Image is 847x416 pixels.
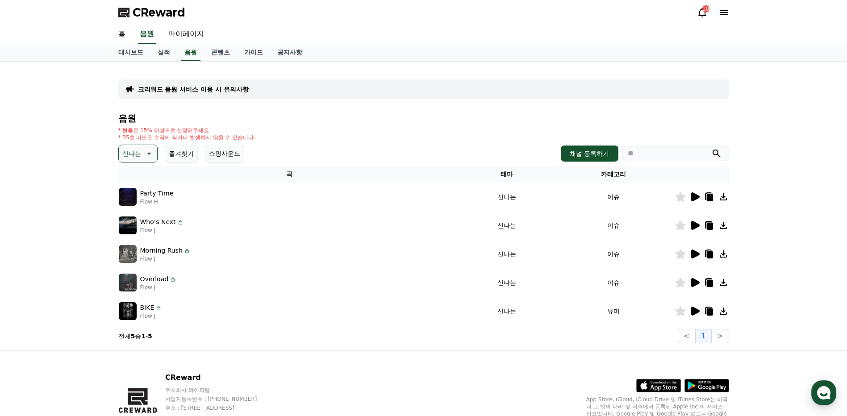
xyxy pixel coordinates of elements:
td: 이슈 [553,211,674,240]
a: 크리워드 음원 서비스 이용 시 유의사항 [138,85,249,94]
a: 대시보드 [111,44,150,61]
p: Flow H [140,198,174,205]
td: 이슈 [553,268,674,297]
a: 홈 [111,25,133,44]
span: CReward [133,5,185,20]
td: 신나는 [460,211,553,240]
a: 콘텐츠 [204,44,237,61]
p: Flow J [140,284,177,291]
div: 10 [702,5,709,12]
a: CReward [118,5,185,20]
td: 신나는 [460,240,553,268]
a: 실적 [150,44,177,61]
button: 채널 등록하기 [561,146,618,162]
td: 유머 [553,297,674,325]
p: Morning Rush [140,246,183,255]
p: CReward [165,372,274,383]
td: 이슈 [553,183,674,211]
strong: 5 [148,333,152,340]
a: 가이드 [237,44,270,61]
p: 신나는 [122,147,141,160]
p: Flow J [140,227,184,234]
td: 이슈 [553,240,674,268]
td: 신나는 [460,297,553,325]
button: > [711,329,729,343]
button: 1 [695,329,711,343]
a: 음원 [138,25,156,44]
button: 즐겨찾기 [165,145,198,162]
a: 마이페이지 [161,25,211,44]
a: 음원 [181,44,200,61]
p: Party Time [140,189,174,198]
p: Flow J [140,312,163,320]
td: 신나는 [460,183,553,211]
img: music [119,274,137,291]
button: 신나는 [118,145,158,162]
p: 전체 중 - [118,332,152,341]
th: 카테고리 [553,166,674,183]
img: music [119,245,137,263]
img: music [119,302,137,320]
a: 10 [697,7,708,18]
strong: 5 [131,333,135,340]
strong: 1 [141,333,146,340]
p: Overload [140,275,169,284]
button: < [678,329,695,343]
p: 사업자등록번호 : [PHONE_NUMBER] [165,395,274,403]
th: 테마 [460,166,553,183]
td: 신나는 [460,268,553,297]
p: 주식회사 와이피랩 [165,387,274,394]
a: 공지사항 [270,44,309,61]
p: * 35초 미만은 수익이 적거나 발생하지 않을 수 있습니다. [118,134,256,141]
h4: 음원 [118,113,729,123]
p: Who’s Next [140,217,176,227]
img: music [119,216,137,234]
p: BIKE [140,303,154,312]
p: Flow J [140,255,191,262]
p: * 볼륨은 15% 이상으로 설정해주세요. [118,127,256,134]
button: 쇼핑사운드 [205,145,244,162]
th: 곡 [118,166,461,183]
img: music [119,188,137,206]
p: 주소 : [STREET_ADDRESS] [165,404,274,412]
